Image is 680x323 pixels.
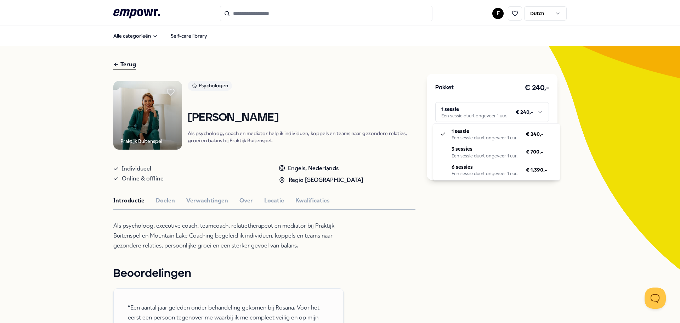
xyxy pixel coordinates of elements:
[526,166,547,174] span: € 1.390,-
[526,148,543,156] span: € 700,-
[452,171,517,177] div: Een sessie duurt ongeveer 1 uur.
[452,127,517,135] p: 1 sessie
[452,135,517,141] div: Een sessie duurt ongeveer 1 uur.
[526,130,543,138] span: € 240,-
[452,153,517,159] div: Een sessie duurt ongeveer 1 uur.
[452,145,517,153] p: 3 sessies
[452,163,517,171] p: 6 sessies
